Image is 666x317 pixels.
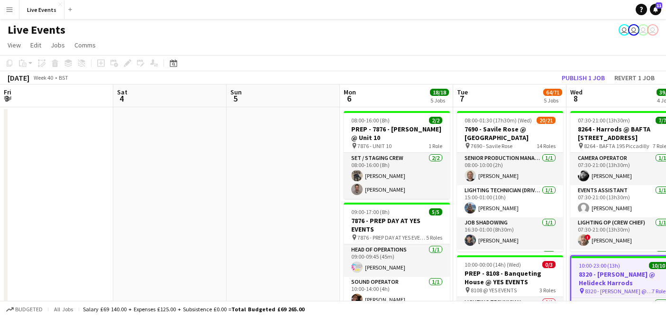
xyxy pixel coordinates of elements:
a: Comms [71,39,100,51]
span: 5 Roles [426,234,442,241]
h3: 7690 - Savile Rose @ [GEOGRAPHIC_DATA] [457,125,563,142]
span: 3 Roles [539,287,556,294]
div: BST [59,74,68,81]
span: 8264 - BAFTA 195 Piccadilly [584,142,649,149]
div: Salary £69 140.00 + Expenses £125.00 + Subsistence £0.00 = [83,306,304,313]
span: Wed [570,88,583,96]
span: Week 40 [31,74,55,81]
h1: Live Events [8,23,65,37]
a: View [4,39,25,51]
span: 5/5 [429,208,442,215]
span: Budgeted [15,306,43,313]
button: Budgeted [5,304,44,315]
app-card-role: Lighting Technician (Driver)1/115:00-01:00 (10h)[PERSON_NAME] [457,185,563,217]
span: 0/3 [542,261,556,268]
span: 7 [456,93,468,104]
button: Revert 1 job [611,72,658,84]
app-card-role: Job Shadowing1/116:30-01:00 (8h30m)[PERSON_NAME] [457,217,563,250]
span: 20/21 [537,117,556,124]
span: 10:00-23:00 (13h) [579,262,620,269]
span: Sun [230,88,242,96]
app-card-role: Sound Operator1/110:00-14:00 (4h)[PERSON_NAME] [344,277,450,309]
span: 6 [342,93,356,104]
span: ! [585,234,591,240]
button: Publish 1 job [558,72,609,84]
span: Total Budgeted £69 265.00 [231,306,304,313]
app-user-avatar: Eden Hopkins [628,24,639,36]
app-card-role: Set / Staging Crew2/208:00-16:00 (8h)[PERSON_NAME][PERSON_NAME] [344,153,450,199]
span: 10:00-00:00 (14h) (Wed) [465,261,521,268]
span: Tue [457,88,468,96]
h3: PREP - 8108 - Banqueting House @ YES EVENTS [457,269,563,286]
span: 09:00-17:00 (8h) [351,208,390,215]
span: 8 [569,93,583,104]
span: Comms [74,41,96,49]
span: All jobs [52,306,75,313]
span: Jobs [51,41,65,49]
a: Edit [27,39,45,51]
span: Mon [344,88,356,96]
app-card-role: Senior Production Manager1/108:00-10:00 (2h)[PERSON_NAME] [457,153,563,185]
app-job-card: 08:00-16:00 (8h)2/2PREP - 7876 - [PERSON_NAME] @ Unit 10 7876 - UNIT 101 RoleSet / Staging Crew2/... [344,111,450,199]
app-user-avatar: Nadia Addada [619,24,630,36]
span: 11 [656,2,662,9]
span: Fri [4,88,11,96]
span: 7690 - Savile Rose [471,142,512,149]
span: 64/71 [543,89,562,96]
app-user-avatar: Technical Department [647,24,658,36]
a: 11 [650,4,661,15]
span: 4 [116,93,128,104]
span: 18/18 [430,89,449,96]
span: 14 Roles [537,142,556,149]
app-user-avatar: Ollie Rolfe [638,24,649,36]
a: Jobs [47,39,69,51]
span: 3 [2,93,11,104]
span: 8320 - [PERSON_NAME] @ Helideck Harrods [585,288,652,295]
span: 08:00-01:30 (17h30m) (Wed) [465,117,532,124]
span: 7876 - PREP DAY AT YES EVENTS [357,234,426,241]
span: Sat [117,88,128,96]
app-job-card: 08:00-01:30 (17h30m) (Wed)20/217690 - Savile Rose @ [GEOGRAPHIC_DATA] 7690 - Savile Rose14 RolesS... [457,111,563,252]
h3: 7876 - PREP DAY AT YES EVENTS [344,216,450,233]
span: 07:30-21:00 (13h30m) [578,117,630,124]
span: 2/2 [429,117,442,124]
app-card-role: Crew Chief1/1 [457,250,563,282]
span: View [8,41,21,49]
div: 5 Jobs [430,97,448,104]
span: 1 Role [429,142,442,149]
span: 08:00-16:00 (8h) [351,117,390,124]
span: 5 [229,93,242,104]
span: 8108 @ YES EVENTS [471,287,517,294]
button: Live Events [19,0,64,19]
span: 7876 - UNIT 10 [357,142,392,149]
div: [DATE] [8,73,29,83]
span: Edit [30,41,41,49]
h3: PREP - 7876 - [PERSON_NAME] @ Unit 10 [344,125,450,142]
div: 5 Jobs [544,97,562,104]
app-card-role: Head of Operations1/109:00-09:45 (45m)[PERSON_NAME] [344,244,450,277]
